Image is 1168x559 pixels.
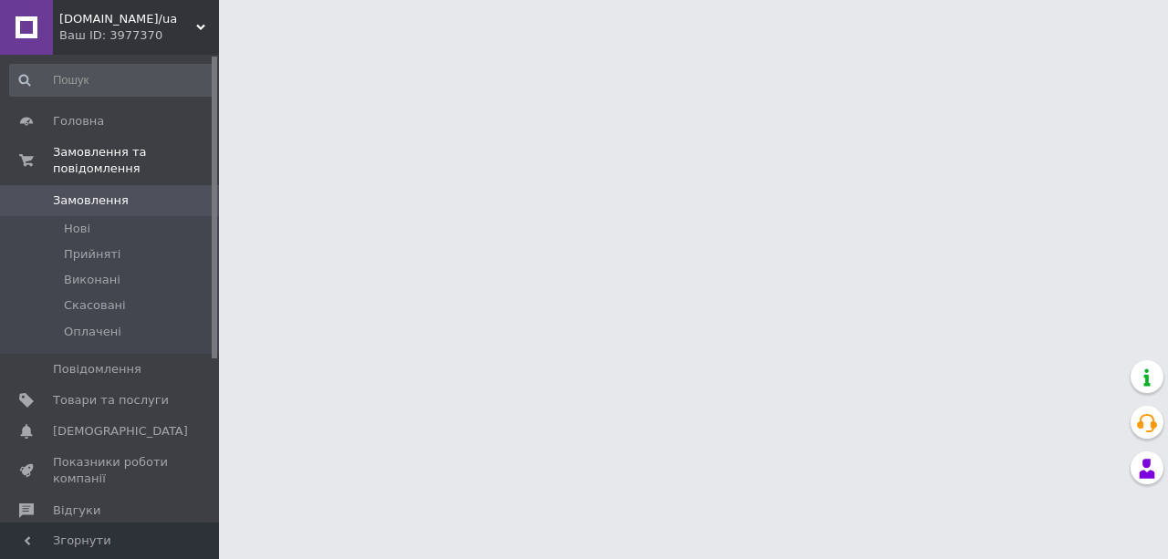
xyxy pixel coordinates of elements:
[53,392,169,409] span: Товари та послуги
[64,324,121,340] span: Оплачені
[64,221,90,237] span: Нові
[64,297,126,314] span: Скасовані
[53,502,100,519] span: Відгуки
[53,361,141,378] span: Повідомлення
[64,246,120,263] span: Прийняті
[53,423,188,440] span: [DEMOGRAPHIC_DATA]
[53,113,104,129] span: Головна
[53,454,169,487] span: Показники роботи компанії
[59,27,219,44] div: Ваш ID: 3977370
[53,192,129,209] span: Замовлення
[53,144,219,177] span: Замовлення та повідомлення
[9,64,215,97] input: Пошук
[59,11,196,27] span: sadivnik.site/ua
[64,272,120,288] span: Виконані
